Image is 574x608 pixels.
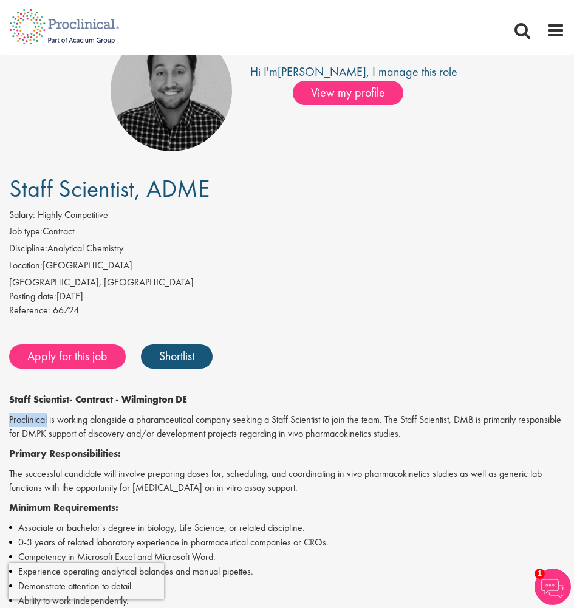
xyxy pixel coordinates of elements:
[9,521,565,535] li: Associate or bachelor's degree in biology, Life Science, or related discipline.
[9,208,35,222] label: Salary:
[9,276,565,290] div: [GEOGRAPHIC_DATA], [GEOGRAPHIC_DATA]
[38,208,108,221] span: Highly Competitive
[9,393,69,406] strong: Staff Scientist
[9,447,121,460] strong: Primary Responsibilities:
[9,467,565,495] p: The successful candidate will involve preparing doses for, scheduling, and coordinating in vivo p...
[9,579,565,593] li: Demonstrate attention to detail.
[9,242,47,256] label: Discipline:
[53,304,79,316] span: 66724
[9,501,118,514] strong: Minimum Requirements:
[9,304,50,318] label: Reference:
[9,290,565,304] div: [DATE]
[9,242,565,259] li: Analytical Chemistry
[9,259,43,273] label: Location:
[9,550,565,564] li: Competency in Microsoft Excel and Microsoft Word.
[69,393,187,406] strong: - Contract - Wilmington DE
[9,413,565,441] p: Proclinical is working alongside a pharamceutical company seeking a Staff Scientist to join the t...
[9,535,565,550] li: 0-3 years of related laboratory experience in pharmaceutical companies or CROs.
[293,81,403,105] span: View my profile
[9,344,126,369] a: Apply for this job
[9,259,565,276] li: [GEOGRAPHIC_DATA]
[9,563,164,599] iframe: reCAPTCHA
[9,225,43,239] label: Job type:
[9,564,565,579] li: Experience operating analytical balances and manual pipettes.
[9,290,56,302] span: Posting date:
[141,344,213,369] a: Shortlist
[111,30,232,151] img: imeage of recruiter Mike Raletz
[9,225,565,242] li: Contract
[278,64,366,80] a: [PERSON_NAME]
[535,569,571,605] img: Chatbot
[250,63,457,81] div: Hi I'm , I manage this role
[9,173,210,204] span: Staff Scientist, ADME
[293,83,415,99] a: View my profile
[9,593,565,608] li: Ability to work independently.
[535,569,545,579] span: 1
